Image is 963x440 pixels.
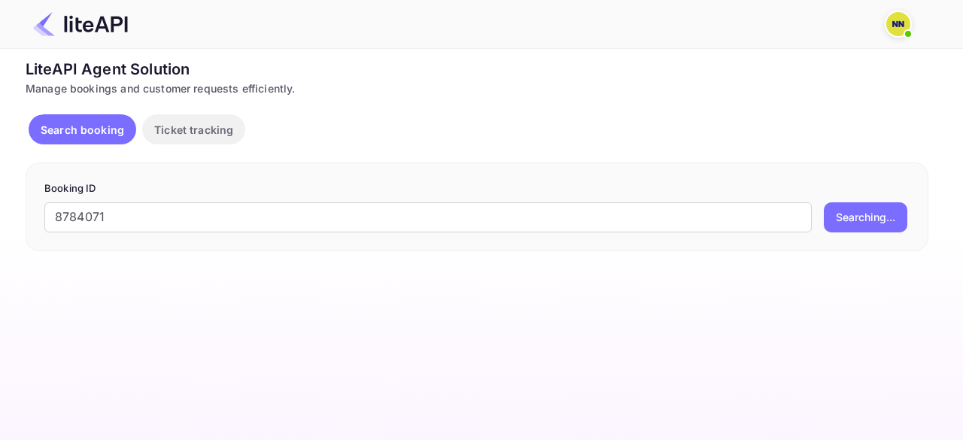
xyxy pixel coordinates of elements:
[41,122,124,138] p: Search booking
[824,202,907,232] button: Searching...
[44,181,910,196] p: Booking ID
[886,12,910,36] img: N/A N/A
[26,80,928,96] div: Manage bookings and customer requests efficiently.
[44,202,812,232] input: Enter Booking ID (e.g., 63782194)
[26,58,928,80] div: LiteAPI Agent Solution
[154,122,233,138] p: Ticket tracking
[33,12,128,36] img: LiteAPI Logo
